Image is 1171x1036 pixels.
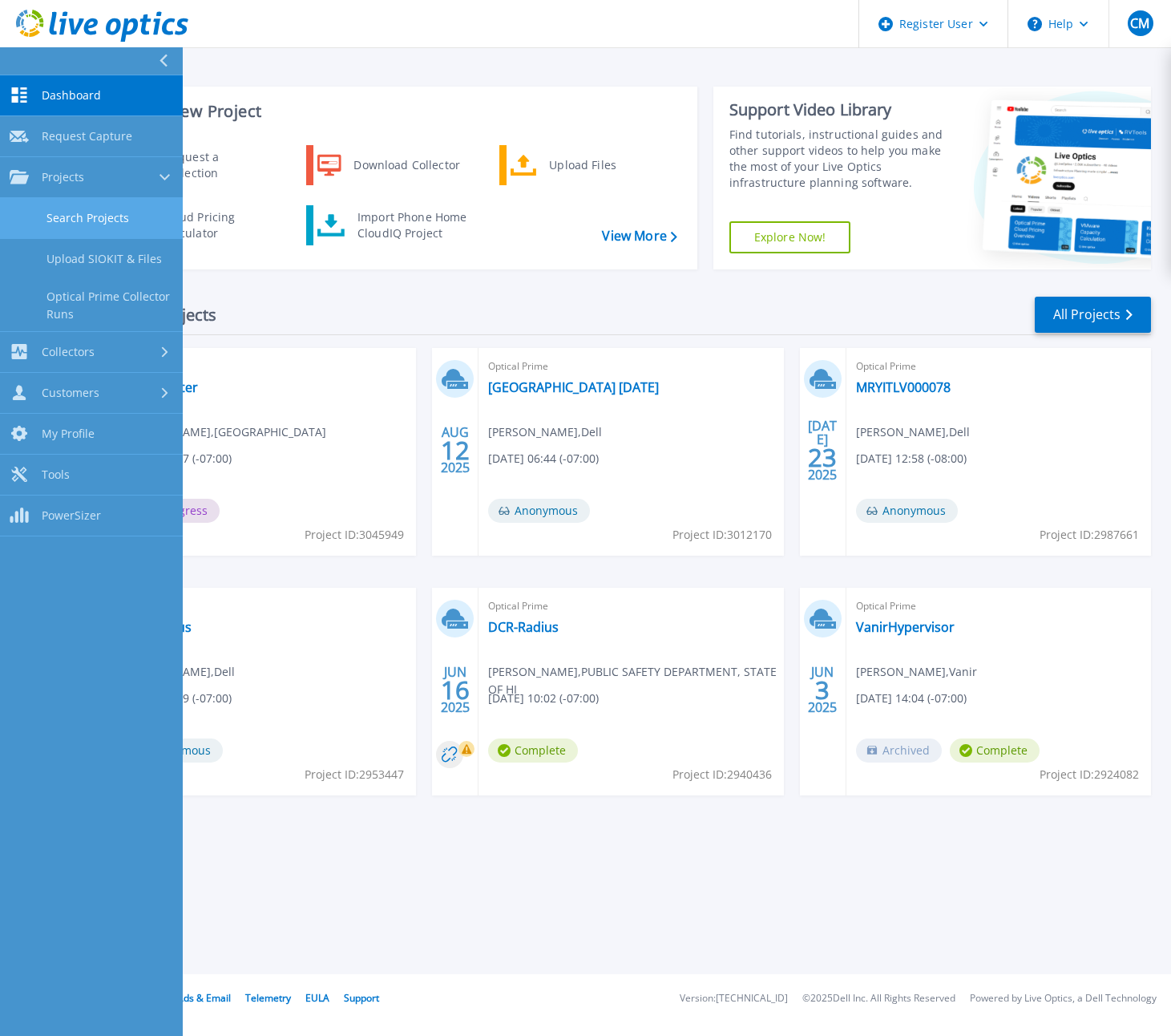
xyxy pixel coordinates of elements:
span: [DATE] 12:58 (-08:00) [856,450,967,467]
span: Project ID: 3045949 [305,526,404,544]
a: DCR-Radius [488,619,559,635]
span: My Profile [42,427,95,441]
span: Complete [950,739,1040,763]
span: 23 [808,451,837,464]
span: Anonymous [488,499,590,523]
div: Upload Files [541,149,660,181]
a: VanirHypervisor [856,619,955,635]
a: Support [344,991,379,1005]
span: Project ID: 3012170 [672,526,772,544]
h3: Start a New Project [114,103,676,120]
span: Archived [856,739,942,763]
span: Optical Prime [121,597,406,615]
span: Project ID: 2924082 [1040,766,1139,783]
div: [DATE] 2025 [807,421,838,480]
span: Optical Prime [121,358,406,375]
span: [PERSON_NAME] , Dell [488,423,602,441]
a: [GEOGRAPHIC_DATA] [DATE] [488,379,659,395]
span: Dashboard [42,88,101,103]
div: AUG 2025 [440,421,470,480]
div: Import Phone Home CloudIQ Project [349,209,474,241]
a: Telemetry [245,991,291,1005]
li: © 2025 Dell Inc. All Rights Reserved [802,994,955,1004]
span: 3 [815,683,830,697]
a: Explore Now! [729,221,851,253]
span: [DATE] 06:44 (-07:00) [488,450,599,467]
div: Download Collector [345,149,466,181]
div: JUN 2025 [440,661,470,719]
a: All Projects [1035,297,1151,333]
span: Customers [42,386,99,400]
span: Optical Prime [488,597,773,615]
span: [DATE] 10:02 (-07:00) [488,690,599,707]
span: [PERSON_NAME] , [GEOGRAPHIC_DATA] [121,423,326,441]
li: Version: [TECHNICAL_ID] [680,994,788,1004]
div: Find tutorials, instructional guides and other support videos to help you make the most of your L... [729,127,948,191]
span: Collectors [42,345,95,359]
span: [PERSON_NAME] , PUBLIC SAFETY DEPARTMENT, STATE OF HI [488,663,783,698]
span: Project ID: 2953447 [305,766,404,783]
a: MRYITLV000078 [856,379,951,395]
a: Download Collector [306,145,470,185]
span: CM [1130,17,1149,30]
span: Projects [42,170,84,184]
span: Project ID: 2940436 [672,766,772,783]
span: Optical Prime [856,358,1141,375]
li: Powered by Live Optics, a Dell Technology [970,994,1157,1004]
span: Optical Prime [488,358,773,375]
span: [PERSON_NAME] , Vanir [856,663,977,681]
span: PowerSizer [42,508,101,523]
a: EULA [305,991,329,1005]
span: Request Capture [42,129,132,144]
a: Cloud Pricing Calculator [113,205,277,245]
span: Tools [42,467,70,482]
div: JUN 2025 [807,661,838,719]
span: Complete [488,739,578,763]
div: Cloud Pricing Calculator [155,209,273,241]
span: [PERSON_NAME] , Dell [856,423,970,441]
div: Support Video Library [729,99,948,120]
span: Optical Prime [856,597,1141,615]
a: Request a Collection [113,145,277,185]
span: 12 [441,443,470,457]
a: View More [602,229,676,244]
span: Project ID: 2987661 [1040,526,1139,544]
span: 16 [441,683,470,697]
span: Anonymous [856,499,958,523]
a: Upload Files [499,145,664,185]
a: Ads & Email [177,991,231,1005]
span: [DATE] 14:04 (-07:00) [856,690,967,707]
div: Request a Collection [156,149,273,181]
